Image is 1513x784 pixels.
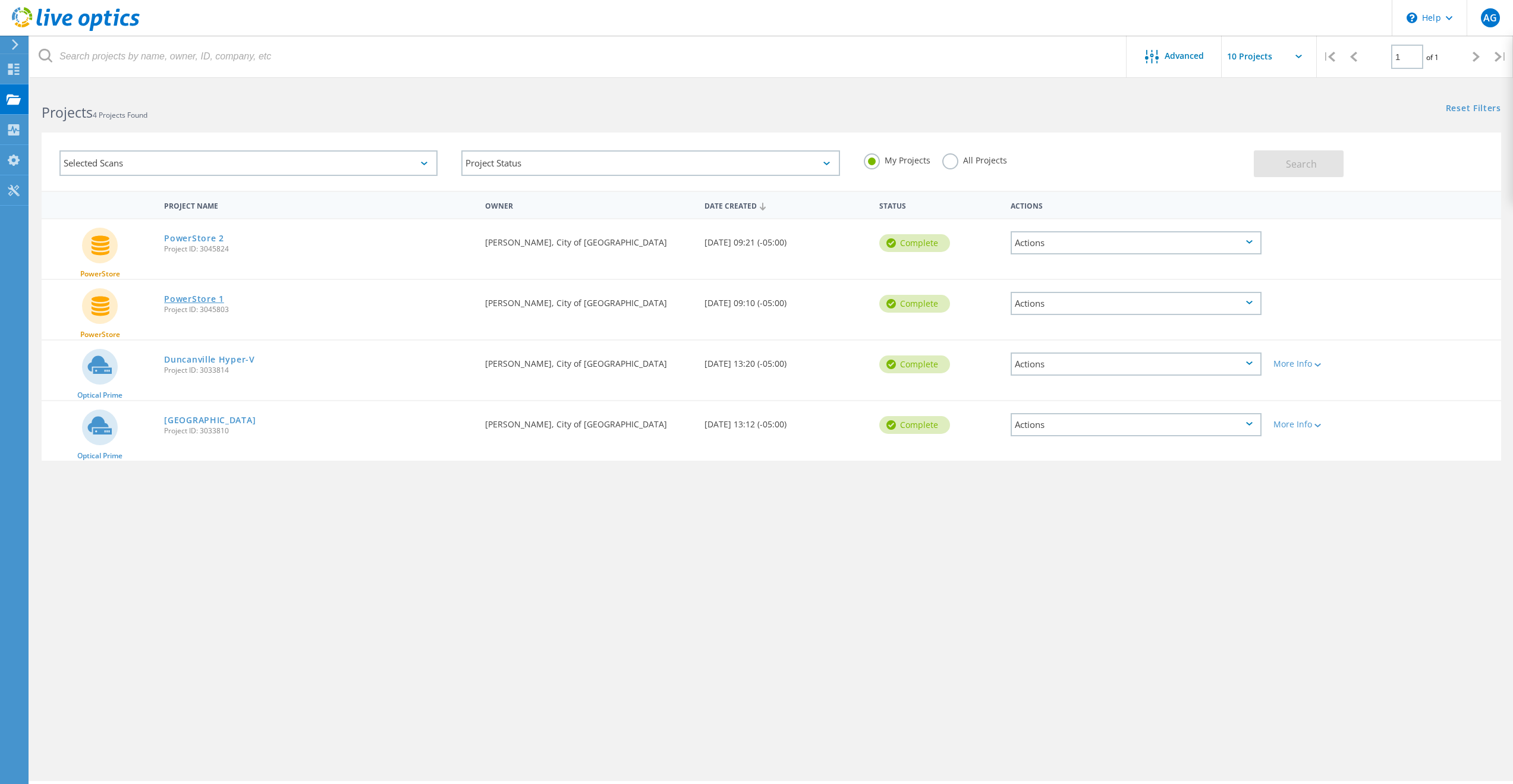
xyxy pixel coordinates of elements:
div: [DATE] 13:12 (-05:00) [699,401,874,440]
a: Live Optics Dashboard [12,25,140,33]
div: Actions [1011,292,1262,315]
div: [PERSON_NAME], City of [GEOGRAPHIC_DATA] [479,280,698,319]
div: Actions [1005,194,1267,216]
div: More Info [1273,420,1378,429]
div: Complete [879,234,950,252]
div: Project Name [158,194,479,216]
div: Owner [479,194,698,216]
div: Selected Scans [59,150,438,176]
span: of 1 [1426,52,1439,62]
div: [DATE] 09:10 (-05:00) [699,280,874,319]
a: PowerStore 2 [164,234,224,243]
span: PowerStore [80,331,120,338]
label: All Projects [942,153,1007,165]
div: [PERSON_NAME], City of [GEOGRAPHIC_DATA] [479,401,698,440]
span: 4 Projects Found [93,110,147,120]
a: Reset Filters [1446,104,1501,114]
div: Status [873,194,1005,216]
a: [GEOGRAPHIC_DATA] [164,416,256,424]
div: [PERSON_NAME], City of [GEOGRAPHIC_DATA] [479,341,698,380]
div: Project Status [461,150,839,176]
div: Actions [1011,413,1262,436]
span: Project ID: 3033810 [164,427,473,434]
div: Actions [1011,231,1262,254]
svg: \n [1407,12,1417,23]
div: Actions [1011,352,1262,376]
div: | [1317,36,1341,78]
div: [PERSON_NAME], City of [GEOGRAPHIC_DATA] [479,219,698,259]
span: PowerStore [80,270,120,278]
span: Project ID: 3045803 [164,306,473,313]
div: [DATE] 13:20 (-05:00) [699,341,874,380]
span: Search [1286,158,1317,171]
label: My Projects [864,153,930,165]
button: Search [1254,150,1344,177]
div: [DATE] 09:21 (-05:00) [699,219,874,259]
a: Duncanville Hyper-V [164,355,254,364]
a: PowerStore 1 [164,295,224,303]
span: Optical Prime [77,452,122,459]
div: | [1489,36,1513,78]
span: Advanced [1165,52,1204,60]
div: Complete [879,416,950,434]
div: Complete [879,355,950,373]
div: More Info [1273,360,1378,368]
input: Search projects by name, owner, ID, company, etc [30,36,1127,77]
span: Project ID: 3033814 [164,367,473,374]
b: Projects [42,103,93,122]
span: Project ID: 3045824 [164,245,473,253]
span: AG [1483,13,1497,23]
span: Optical Prime [77,392,122,399]
div: Date Created [699,194,874,216]
div: Complete [879,295,950,313]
